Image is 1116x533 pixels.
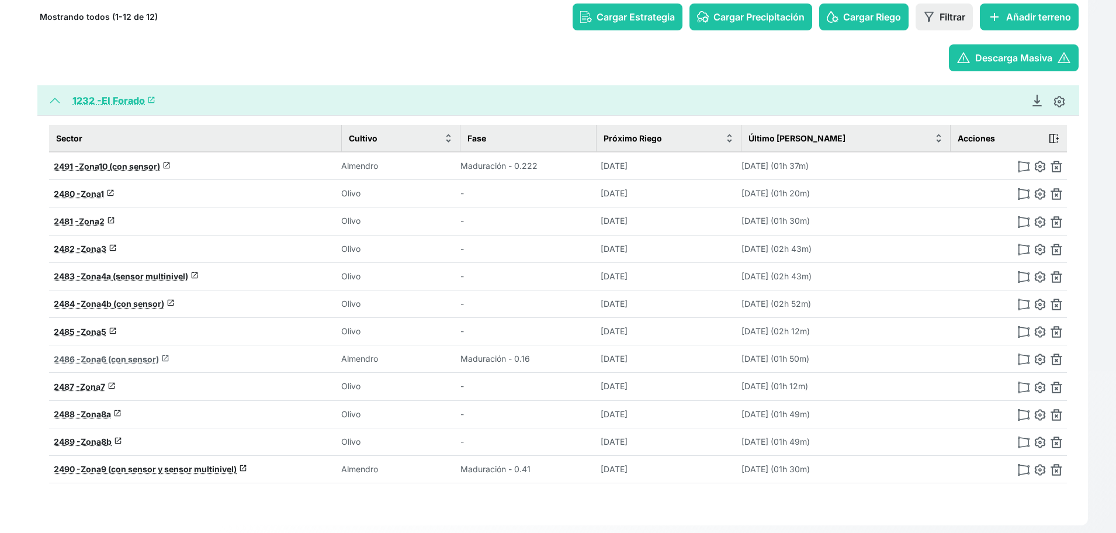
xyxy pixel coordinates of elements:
[601,463,665,475] p: [DATE]
[601,188,665,199] p: [DATE]
[1051,326,1062,338] img: delete
[741,290,951,317] td: [DATE] (02h 52m)
[81,271,188,281] span: Zona4a (sensor multinivel)
[54,216,79,226] span: 2481 -
[956,51,971,65] span: warning
[81,189,104,199] span: Zona1
[460,400,596,428] td: -
[1051,244,1062,255] img: delete
[949,44,1079,71] button: warningDescarga Masivawarning
[54,327,117,337] a: 2485 -Zona5launch
[1018,464,1030,476] img: modify-polygon
[79,216,105,226] span: Zona2
[580,11,592,23] img: strategy-config
[601,409,665,420] p: [DATE]
[341,207,460,235] td: Olivo
[341,290,460,317] td: Olivo
[1018,244,1030,255] img: modify-polygon
[54,464,81,474] span: 2490 -
[1034,382,1046,393] img: edit
[81,409,111,419] span: Zona8a
[81,354,159,364] span: Zona6 (con sensor)
[460,290,596,317] td: -
[54,409,122,419] a: 2488 -Zona8alaunch
[601,298,665,310] p: [DATE]
[573,4,682,30] button: Cargar Estrategia
[601,326,665,337] p: [DATE]
[54,382,116,392] a: 2487 -Zona7launch
[741,207,951,235] td: [DATE] (01h 30m)
[741,318,951,345] td: [DATE] (02h 12m)
[460,180,596,207] td: -
[1034,299,1046,310] img: edit
[597,10,675,24] span: Cargar Estrategia
[460,262,596,290] td: -
[460,373,596,400] td: -
[161,354,169,362] span: launch
[1018,216,1030,228] img: modify-polygon
[81,299,164,309] span: Zona4b (con sensor)
[741,235,951,262] td: [DATE] (02h 43m)
[1048,133,1060,144] img: action
[741,400,951,428] td: [DATE] (01h 49m)
[604,132,662,144] span: Próximo Riego
[341,428,460,455] td: Olivo
[1051,409,1062,421] img: delete
[1018,326,1030,338] img: modify-polygon
[1018,409,1030,421] img: modify-polygon
[72,95,102,106] span: 1232 -
[1018,354,1030,365] img: modify-polygon
[1051,299,1062,310] img: delete
[697,11,709,23] img: rain-config
[741,180,951,207] td: [DATE] (01h 20m)
[741,152,951,180] td: [DATE] (01h 37m)
[54,299,81,309] span: 2484 -
[601,160,665,172] p: [DATE]
[923,11,935,23] img: filter
[80,382,105,392] span: Zona7
[1051,354,1062,365] img: delete
[1025,95,1049,106] a: Descargar Recomendación de Riego en PDF
[1034,464,1046,476] img: edit
[79,161,160,171] span: Zona10 (con sensor)
[37,85,1079,116] button: 1232 -El Foradolaunch
[1051,437,1062,448] img: delete
[54,354,81,364] span: 2486 -
[341,345,460,373] td: Almendro
[54,464,247,474] a: 2490 -Zona9 (con sensor y sensor multinivel)launch
[1051,271,1062,283] img: delete
[1057,51,1071,65] span: warning
[713,10,805,24] span: Cargar Precipitación
[980,4,1079,30] button: addAñadir terreno
[601,215,665,227] p: [DATE]
[1034,437,1046,448] img: edit
[341,373,460,400] td: Olivo
[54,299,175,309] a: 2484 -Zona4b (con sensor)launch
[460,345,596,373] td: Maduración - 0.16
[54,409,81,419] span: 2488 -
[601,380,665,392] p: [DATE]
[341,152,460,180] td: Almendro
[167,299,175,307] span: launch
[741,373,951,400] td: [DATE] (01h 12m)
[54,161,79,171] span: 2491 -
[460,318,596,345] td: -
[827,11,838,23] img: irrigation-config
[54,189,81,199] span: 2480 -
[1018,299,1030,310] img: modify-polygon
[107,216,115,224] span: launch
[987,10,1001,24] span: add
[1034,188,1046,200] img: edit
[56,132,82,144] span: Sector
[460,235,596,262] td: -
[54,437,81,447] span: 2489 -
[349,132,377,144] span: Cultivo
[958,132,995,144] span: Acciones
[601,243,665,255] p: [DATE]
[1018,437,1030,448] img: modify-polygon
[460,152,596,180] td: Maduración - 0.222
[460,207,596,235] td: -
[40,11,158,23] p: Mostrando todos (1-12 de 12)
[54,327,81,337] span: 2485 -
[81,244,106,254] span: Zona3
